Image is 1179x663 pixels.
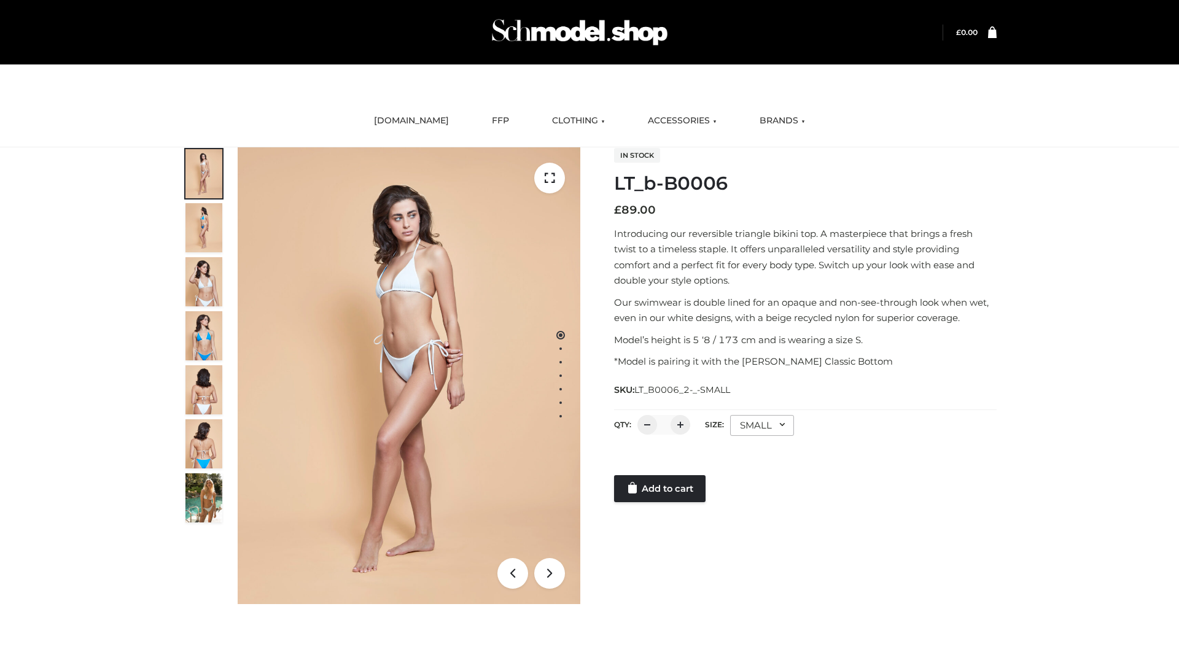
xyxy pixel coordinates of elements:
[365,107,458,134] a: [DOMAIN_NAME]
[614,203,621,217] span: £
[956,28,978,37] a: £0.00
[614,382,731,397] span: SKU:
[488,8,672,56] img: Schmodel Admin 964
[614,148,660,163] span: In stock
[185,311,222,360] img: ArielClassicBikiniTop_CloudNine_AzureSky_OW114ECO_4-scaled.jpg
[614,226,997,289] p: Introducing our reversible triangle bikini top. A masterpiece that brings a fresh twist to a time...
[956,28,978,37] bdi: 0.00
[614,420,631,429] label: QTY:
[705,420,724,429] label: Size:
[614,203,656,217] bdi: 89.00
[614,173,997,195] h1: LT_b-B0006
[483,107,518,134] a: FFP
[185,203,222,252] img: ArielClassicBikiniTop_CloudNine_AzureSky_OW114ECO_2-scaled.jpg
[956,28,961,37] span: £
[639,107,726,134] a: ACCESSORIES
[185,257,222,306] img: ArielClassicBikiniTop_CloudNine_AzureSky_OW114ECO_3-scaled.jpg
[614,295,997,326] p: Our swimwear is double lined for an opaque and non-see-through look when wet, even in our white d...
[730,415,794,436] div: SMALL
[543,107,614,134] a: CLOTHING
[185,419,222,468] img: ArielClassicBikiniTop_CloudNine_AzureSky_OW114ECO_8-scaled.jpg
[238,147,580,604] img: ArielClassicBikiniTop_CloudNine_AzureSky_OW114ECO_1
[185,473,222,522] img: Arieltop_CloudNine_AzureSky2.jpg
[185,365,222,414] img: ArielClassicBikiniTop_CloudNine_AzureSky_OW114ECO_7-scaled.jpg
[634,384,730,395] span: LT_B0006_2-_-SMALL
[614,475,706,502] a: Add to cart
[614,354,997,370] p: *Model is pairing it with the [PERSON_NAME] Classic Bottom
[614,332,997,348] p: Model’s height is 5 ‘8 / 173 cm and is wearing a size S.
[185,149,222,198] img: ArielClassicBikiniTop_CloudNine_AzureSky_OW114ECO_1-scaled.jpg
[750,107,814,134] a: BRANDS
